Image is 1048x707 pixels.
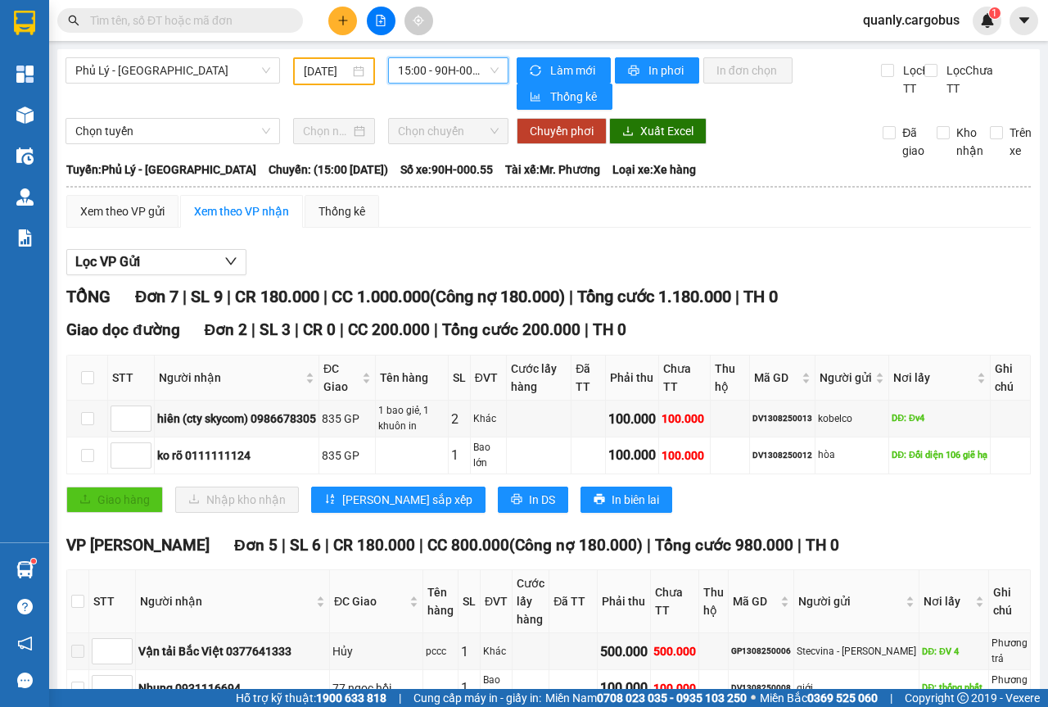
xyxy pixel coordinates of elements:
th: Chưa TT [659,356,711,401]
div: kobelco [818,411,886,427]
span: | [251,320,255,339]
button: printerIn phơi [615,57,699,84]
button: caret-down [1010,7,1038,35]
td: DV1308250008 [729,670,794,707]
th: Chưa TT [651,570,699,633]
span: printer [628,65,642,78]
span: Chuyến: (15:00 [DATE]) [269,161,388,179]
span: ĐC Giao [334,592,406,610]
span: Trên xe [1003,124,1038,160]
div: 500.000 [653,642,696,660]
span: Tổng cước 1.180.000 [577,287,731,306]
div: 1 [451,445,468,465]
span: ( [430,287,436,306]
b: Tuyến: Phủ Lý - [GEOGRAPHIC_DATA] [66,163,256,176]
span: Chọn tuyến [75,119,270,143]
span: 1 [992,7,997,19]
span: Người nhận [140,592,313,610]
span: Kho nhận [950,124,990,160]
div: Khác [473,411,504,427]
span: VP [PERSON_NAME] [66,536,210,555]
sup: 1 [31,559,36,564]
span: message [17,673,33,688]
span: caret-down [1017,13,1032,28]
button: downloadNhập kho nhận [175,487,299,513]
span: Công nợ 180.000 [515,536,637,555]
span: Mã GD [754,369,798,387]
span: TỔNG [66,287,111,306]
th: STT [108,356,155,401]
span: Lọc Chưa TT [940,61,996,97]
button: Chuyển phơi [517,118,607,144]
th: Ghi chú [989,570,1031,633]
span: | [585,320,589,339]
div: DĐ: Đối diện 106 giẽ hạ [892,448,987,462]
div: 2 [451,409,468,429]
div: Bao lớn [483,673,509,704]
span: Miền Nam [545,689,747,707]
div: 100.000 [608,445,656,465]
span: | [434,320,438,339]
button: aim [404,7,433,35]
span: printer [594,493,605,506]
div: hiên (cty skycom) 0986678305 [157,410,316,428]
div: hòa [818,447,886,463]
button: uploadGiao hàng [66,487,163,513]
th: Thu hộ [711,356,750,401]
span: ( [509,536,515,555]
span: aim [413,15,424,26]
span: Hỗ trợ kỹ thuật: [236,689,386,707]
th: Phải thu [606,356,659,401]
span: | [295,320,299,339]
strong: 1900 633 818 [316,691,386,705]
div: Bao lớn [473,440,504,471]
img: warehouse-icon [16,147,34,165]
td: DV1308250013 [750,401,815,437]
span: [PERSON_NAME] sắp xếp [342,491,472,509]
div: 100.000 [653,679,696,697]
span: sort-ascending [324,493,336,506]
span: copyright [957,692,969,704]
span: Mã GD [733,592,777,610]
span: Người gửi [798,592,902,610]
th: STT [89,570,136,633]
span: Giao dọc đường [66,320,180,339]
span: | [569,287,573,306]
td: DV1308250012 [750,437,815,474]
div: Phương trả [992,673,1028,704]
span: CC 800.000 [427,536,509,555]
span: Đã giao [896,124,931,160]
th: Đã TT [571,356,606,401]
div: 100.000 [600,678,648,698]
strong: 0369 525 060 [807,691,878,705]
div: 1 [461,678,477,698]
button: plus [328,7,357,35]
button: syncLàm mới [517,57,611,84]
th: Tên hàng [423,570,458,633]
span: question-circle [17,599,33,614]
span: Đơn 5 [234,536,278,555]
span: Người nhận [159,369,302,387]
span: Tổng cước 980.000 [655,536,793,555]
span: ) [637,536,643,555]
button: printerIn DS [498,487,568,513]
div: Xem theo VP gửi [80,202,165,220]
span: | [325,536,329,555]
div: Xem theo VP nhận [194,202,289,220]
span: down [224,255,237,268]
th: ĐVT [471,356,507,401]
span: | [647,536,651,555]
button: In đơn chọn [703,57,793,84]
th: Phải thu [598,570,651,633]
th: ĐVT [481,570,513,633]
th: Ghi chú [991,356,1031,401]
span: ) [559,287,565,306]
span: | [419,536,423,555]
div: ko rõ 0111111124 [157,446,316,465]
span: | [227,287,231,306]
span: | [797,536,802,555]
th: Thu hộ [699,570,729,633]
input: 12/08/2025 [304,62,350,80]
img: solution-icon [16,229,34,247]
span: | [323,287,327,306]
